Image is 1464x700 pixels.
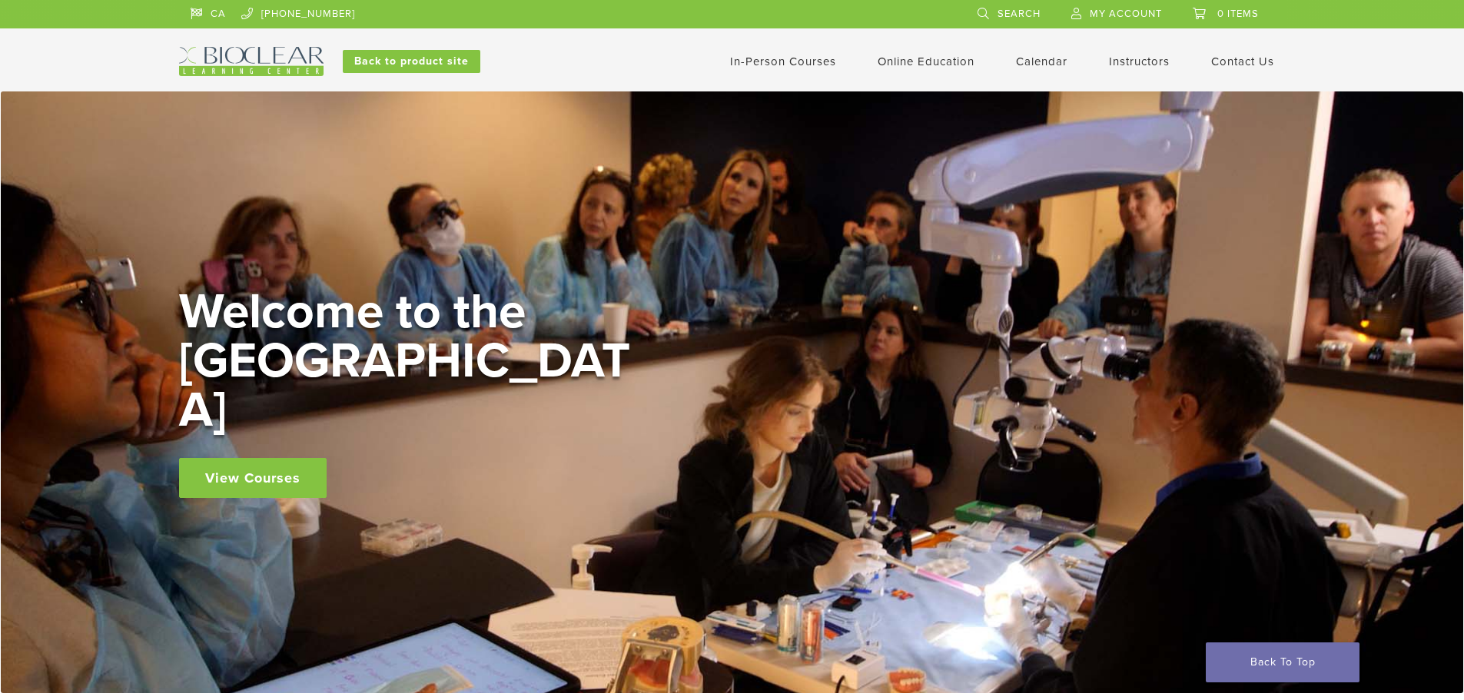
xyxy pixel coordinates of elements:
[1109,55,1170,68] a: Instructors
[1211,55,1274,68] a: Contact Us
[878,55,974,68] a: Online Education
[179,47,324,76] img: Bioclear
[1090,8,1162,20] span: My Account
[1206,642,1359,682] a: Back To Top
[1217,8,1259,20] span: 0 items
[998,8,1041,20] span: Search
[343,50,480,73] a: Back to product site
[730,55,836,68] a: In-Person Courses
[179,287,640,435] h2: Welcome to the [GEOGRAPHIC_DATA]
[179,458,327,498] a: View Courses
[1016,55,1067,68] a: Calendar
